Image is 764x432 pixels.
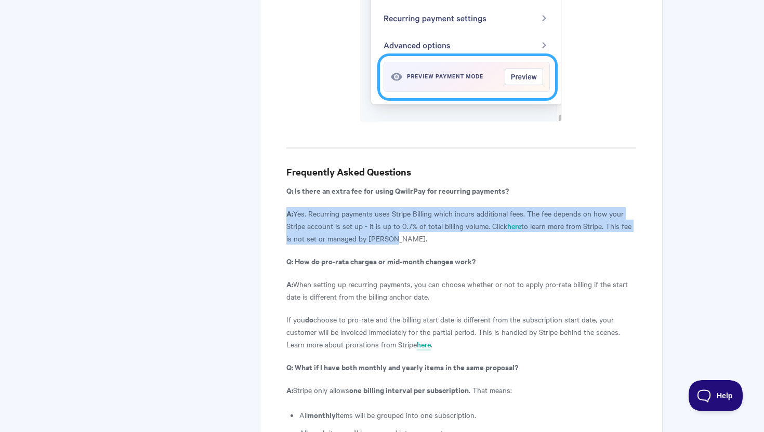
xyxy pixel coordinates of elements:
[286,207,636,245] p: Yes. Recurring payments uses Stripe Billing which incurs additional fees. The fee depends on how ...
[286,185,509,196] strong: Q: Is there an extra fee for using QwilrPay for recurring payments?
[286,278,293,289] b: A:
[417,339,431,350] a: here
[286,255,476,266] strong: Q: How do pro-rata charges or mid-month changes work?
[308,409,336,420] strong: monthly
[299,409,636,421] li: All items will be grouped into one subscription.
[286,384,636,396] p: Stripe only allows . That means:
[286,278,636,303] p: When setting up recurring payments, you can choose whether or not to apply pro-rata billing if th...
[507,221,521,232] a: here
[286,208,293,219] b: A:
[286,384,293,395] b: A:
[689,380,743,411] iframe: Toggle Customer Support
[286,361,518,372] strong: Q: What if I have both monthly and yearly items in the same proposal?
[286,165,636,179] h3: Frequently Asked Questions
[349,384,469,395] strong: one billing interval per subscription
[286,313,636,350] p: If you choose to pro-rate and the billing start date is different from the subscription start dat...
[305,314,313,325] strong: do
